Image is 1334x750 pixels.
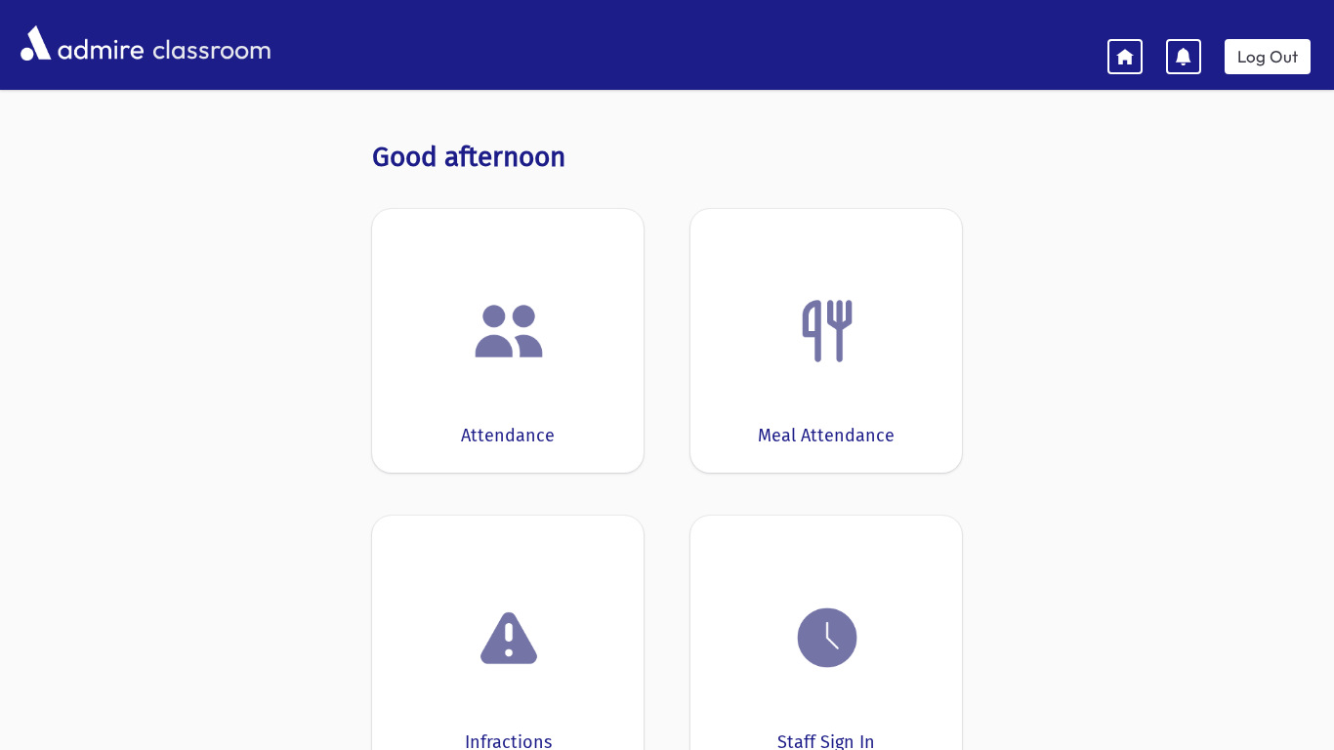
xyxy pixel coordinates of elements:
[372,141,962,174] h3: Good afternoon
[16,21,148,65] img: AdmirePro
[790,294,864,368] img: Fork.png
[1225,39,1311,74] a: Log Out
[758,423,895,449] div: Meal Attendance
[472,604,546,679] img: exclamation.png
[790,601,864,675] img: clock.png
[148,18,271,69] span: classroom
[472,294,546,368] img: users.png
[461,423,555,449] div: Attendance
